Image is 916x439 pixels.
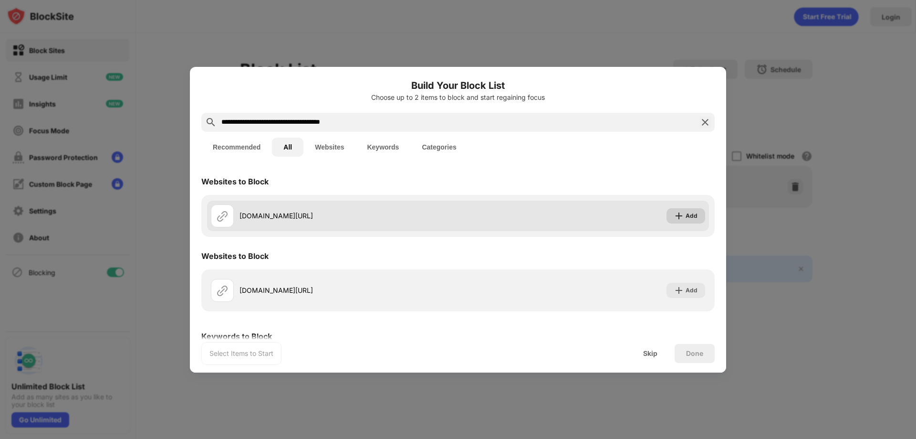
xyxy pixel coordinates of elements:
[201,332,272,341] div: Keywords to Block
[699,117,711,128] img: search-close
[201,177,269,186] div: Websites to Block
[303,138,355,157] button: Websites
[410,138,468,157] button: Categories
[686,211,697,221] div: Add
[209,349,273,358] div: Select Items to Start
[643,350,657,357] div: Skip
[201,78,715,93] h6: Build Your Block List
[217,285,228,296] img: url.svg
[201,94,715,101] div: Choose up to 2 items to block and start regaining focus
[686,350,703,357] div: Done
[217,210,228,222] img: url.svg
[201,138,272,157] button: Recommended
[686,286,697,295] div: Add
[355,138,410,157] button: Keywords
[239,285,458,295] div: [DOMAIN_NAME][URL]
[239,211,458,221] div: [DOMAIN_NAME][URL]
[272,138,303,157] button: All
[205,117,217,128] img: search.svg
[201,251,269,261] div: Websites to Block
